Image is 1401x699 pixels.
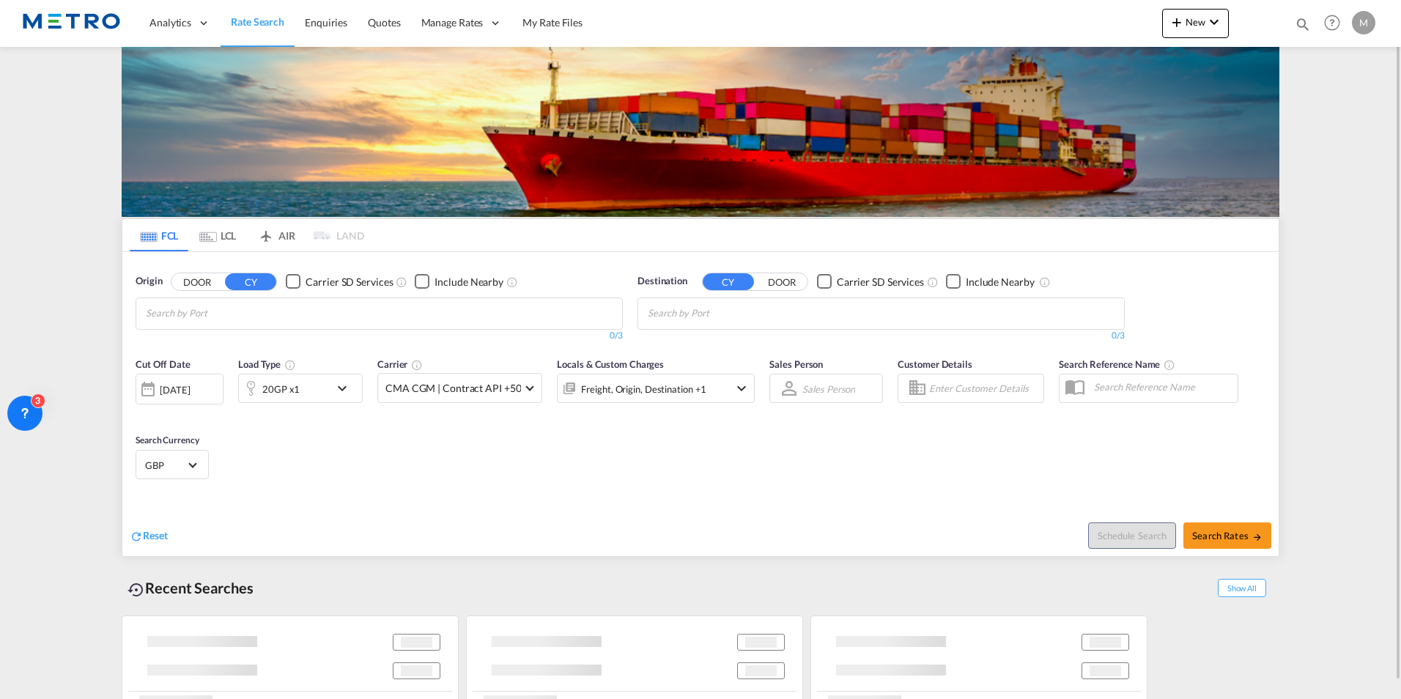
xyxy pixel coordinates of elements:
button: Search Ratesicon-arrow-right [1183,522,1271,549]
md-icon: icon-information-outline [284,359,296,371]
md-icon: Your search will be saved by the below given name [1164,359,1175,371]
span: Enquiries [305,16,347,29]
span: Rate Search [231,15,284,28]
md-icon: icon-refresh [130,530,143,543]
div: Freight Origin Destination Factory Stuffing [581,379,706,399]
md-icon: Unchecked: Ignores neighbouring ports when fetching rates.Checked : Includes neighbouring ports w... [1039,276,1051,288]
div: icon-refreshReset [130,528,168,544]
md-checkbox: Checkbox No Ink [817,274,924,289]
md-pagination-wrapper: Use the left and right arrow keys to navigate between tabs [130,219,364,251]
span: Carrier [377,358,423,370]
md-checkbox: Checkbox No Ink [946,274,1035,289]
div: 20GP x1icon-chevron-down [238,374,363,403]
div: M [1352,11,1375,34]
md-icon: Unchecked: Ignores neighbouring ports when fetching rates.Checked : Includes neighbouring ports w... [506,276,518,288]
button: CY [703,273,754,290]
span: Locals & Custom Charges [557,358,664,370]
span: Sales Person [769,358,823,370]
md-icon: icon-chevron-down [733,380,750,397]
span: Manage Rates [421,15,484,30]
span: Quotes [368,16,400,29]
span: My Rate Files [522,16,583,29]
span: Destination [637,274,687,289]
div: Carrier SD Services [306,275,393,289]
div: Freight Origin Destination Factory Stuffingicon-chevron-down [557,374,755,403]
div: Help [1320,10,1352,37]
md-icon: icon-airplane [257,227,275,238]
md-icon: icon-chevron-down [1205,13,1223,31]
div: 0/3 [637,330,1125,342]
div: Recent Searches [122,572,259,604]
div: Include Nearby [966,275,1035,289]
md-datepicker: Select [136,403,147,423]
div: Carrier SD Services [837,275,924,289]
span: Load Type [238,358,296,370]
button: icon-plus 400-fgNewicon-chevron-down [1162,9,1229,38]
span: Origin [136,274,162,289]
span: Cut Off Date [136,358,191,370]
button: DOOR [756,273,807,290]
md-icon: icon-arrow-right [1252,532,1263,542]
md-icon: icon-backup-restore [127,581,145,599]
input: Chips input. [648,302,787,325]
md-icon: The selected Trucker/Carrierwill be displayed in the rate results If the rates are from another f... [411,359,423,371]
md-tab-item: FCL [130,219,188,251]
span: Customer Details [898,358,972,370]
img: LCL+%26+FCL+BACKGROUND.png [122,47,1279,217]
div: OriginDOOR CY Checkbox No InkUnchecked: Search for CY (Container Yard) services for all selected ... [122,252,1279,556]
md-tab-item: LCL [188,219,247,251]
button: Note: By default Schedule search will only considerorigin ports, destination ports and cut off da... [1088,522,1176,549]
span: Search Reference Name [1059,358,1175,370]
button: CY [225,273,276,290]
span: Analytics [149,15,191,30]
md-icon: icon-magnify [1295,16,1311,32]
button: DOOR [171,273,223,290]
input: Search Reference Name [1087,376,1238,398]
span: Reset [143,529,168,541]
input: Enter Customer Details [929,377,1039,399]
div: icon-magnify [1295,16,1311,38]
md-checkbox: Checkbox No Ink [415,274,503,289]
md-icon: icon-plus 400-fg [1168,13,1186,31]
md-icon: Unchecked: Search for CY (Container Yard) services for all selected carriers.Checked : Search for... [396,276,407,288]
img: 25181f208a6c11efa6aa1bf80d4cef53.png [22,7,121,40]
md-tab-item: AIR [247,219,306,251]
span: Help [1320,10,1345,35]
span: GBP [145,459,186,472]
div: 20GP x1 [262,379,300,399]
span: Search Rates [1192,530,1263,541]
md-select: Select Currency: £ GBPUnited Kingdom Pound [144,454,201,476]
div: [DATE] [136,374,223,404]
span: New [1168,16,1223,28]
md-icon: icon-chevron-down [333,380,358,397]
md-checkbox: Checkbox No Ink [286,274,393,289]
div: [DATE] [160,383,190,396]
md-icon: Unchecked: Search for CY (Container Yard) services for all selected carriers.Checked : Search for... [927,276,939,288]
div: Include Nearby [435,275,503,289]
md-select: Sales Person [801,378,857,399]
span: CMA CGM | Contract API +50 [385,381,521,396]
md-chips-wrap: Chips container with autocompletion. Enter the text area, type text to search, and then use the u... [646,298,793,325]
span: Search Currency [136,434,199,445]
span: Show All [1218,579,1266,597]
div: 0/3 [136,330,623,342]
input: Chips input. [146,302,285,325]
md-chips-wrap: Chips container with autocompletion. Enter the text area, type text to search, and then use the u... [144,298,291,325]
